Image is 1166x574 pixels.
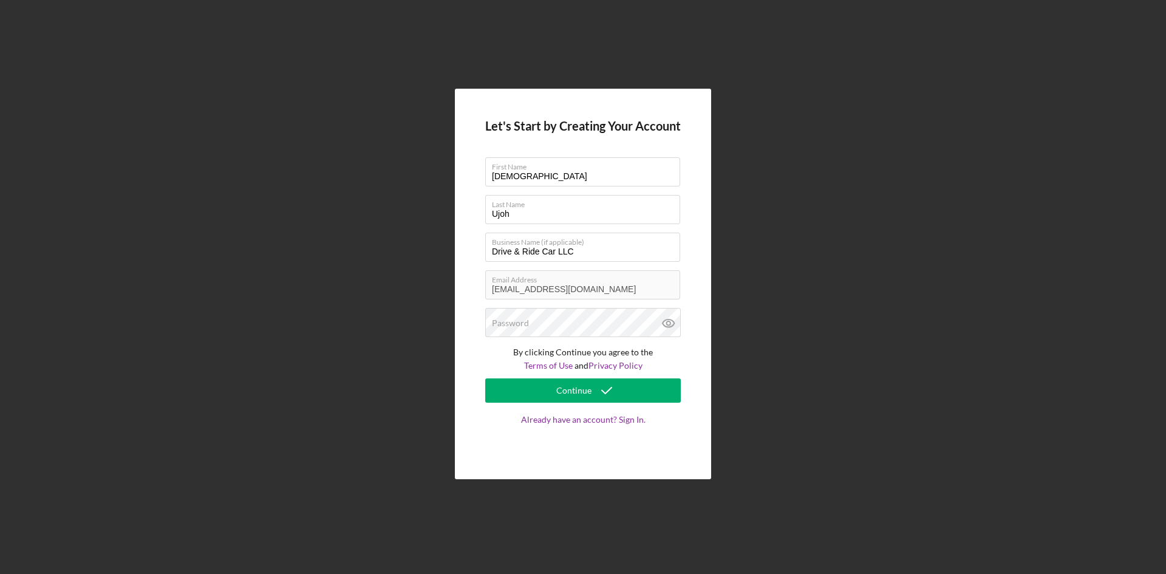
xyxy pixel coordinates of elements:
label: Email Address [492,271,680,284]
p: By clicking Continue you agree to the and [485,346,681,373]
a: Privacy Policy [588,360,643,371]
a: Already have an account? Sign In. [485,415,681,449]
a: Terms of Use [524,360,573,371]
h4: Let's Start by Creating Your Account [485,119,681,133]
label: First Name [492,158,680,171]
label: Password [492,318,529,328]
div: Continue [556,378,592,403]
button: Continue [485,378,681,403]
label: Last Name [492,196,680,209]
label: Business Name (if applicable) [492,233,680,247]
